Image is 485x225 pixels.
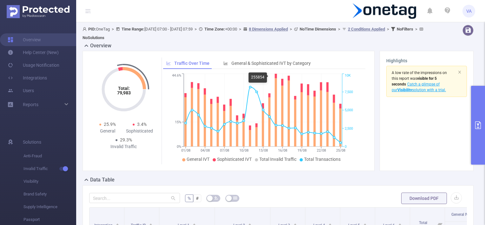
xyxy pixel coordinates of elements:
span: Reports [23,102,38,107]
span: % [188,196,191,201]
tspan: 44.6% [172,74,181,78]
span: Total Invalid Traffic [259,157,296,162]
span: > [288,27,294,31]
u: 8 Dimensions Applied [249,27,288,31]
span: Catch a glimpse of our solution with a trial. [392,82,446,92]
tspan: 16/08 [278,148,287,153]
a: Help Center (New) [8,46,59,59]
input: Search... [89,193,180,203]
b: No Filters [397,27,413,31]
tspan: 07/08 [220,148,229,153]
span: > [237,27,243,31]
div: 255854 [249,72,267,83]
span: # [196,196,199,201]
b: No Solutions [83,35,104,40]
tspan: 7,500 [345,90,353,94]
tspan: 0 [345,145,347,149]
i: icon: caret-up [363,222,367,224]
i: icon: caret-up [248,222,252,224]
span: 25.9% [104,122,116,127]
span: A low rate of the impressions on this report [392,71,447,81]
u: 2 Conditions Applied [348,27,385,31]
button: icon: close [458,69,462,76]
tspan: 79,983 [117,90,130,95]
tspan: 15% [175,120,181,124]
i: icon: caret-up [116,222,119,224]
span: > [413,27,419,31]
button: Download PDF [401,193,447,204]
div: Sophisticated [124,128,156,134]
div: Invalid Traffic [108,143,140,150]
span: > [110,27,116,31]
i: icon: caret-up [328,222,332,224]
tspan: 25/08 [336,148,345,153]
tspan: 01/08 [181,148,190,153]
i: icon: caret-up [193,222,196,224]
span: Brand Safety [23,188,76,201]
b: Time Zone: [204,27,225,31]
span: > [193,27,199,31]
b: Time Range: [122,27,144,31]
span: Traffic Over Time [174,61,209,66]
tspan: 04/08 [200,148,209,153]
a: Usage Notification [8,59,59,72]
span: Supply Intelligence [23,201,76,213]
tspan: 10/08 [239,148,248,153]
img: Protected Media [7,5,70,18]
i: icon: close [458,70,462,74]
span: OneTag [DATE] 07:00 - [DATE] 07:59 +00:00 [83,27,425,40]
span: 3.4% [137,122,147,127]
a: Overview [8,33,41,46]
b: No Time Dimensions [300,27,336,31]
i: icon: line-chart [166,61,171,65]
h2: Overview [90,42,111,50]
tspan: 22/08 [316,148,326,153]
h3: Highlights [386,58,467,64]
span: General IVT [187,157,209,162]
span: Total Transactions [304,157,341,162]
div: General [92,128,124,134]
tspan: 5,000 [345,108,353,112]
tspan: 19/08 [297,148,306,153]
i: icon: bar-chart [223,61,228,65]
i: icon: user [83,27,88,31]
a: Users [8,84,34,97]
i: icon: caret-up [293,222,297,224]
tspan: Total: [118,86,130,91]
span: 29.3% [120,137,132,142]
tspan: 2,500 [345,126,353,131]
span: > [385,27,391,31]
span: Invalid Traffic [23,162,76,175]
h2: Data Table [90,176,115,184]
span: > [336,27,342,31]
i: icon: caret-up [398,222,402,224]
span: General & Sophisticated IVT by Category [231,61,311,66]
span: Anti-Fraud [23,150,76,162]
i: icon: table [233,196,237,200]
a: Reports [23,98,38,111]
i: icon: caret-up [149,222,153,224]
tspan: 0% [177,145,181,149]
tspan: 13/08 [258,148,268,153]
tspan: 10K [345,74,351,78]
a: Integrations [8,72,47,84]
span: Sophisticated IVT [217,157,252,162]
b: PID: [88,27,96,31]
span: was [392,76,437,86]
span: VA [466,5,472,17]
i: icon: bg-colors [214,196,218,200]
span: Visibility [23,175,76,188]
span: General IVT [451,212,471,217]
span: Solutions [23,136,41,148]
b: Visibility [397,88,412,92]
